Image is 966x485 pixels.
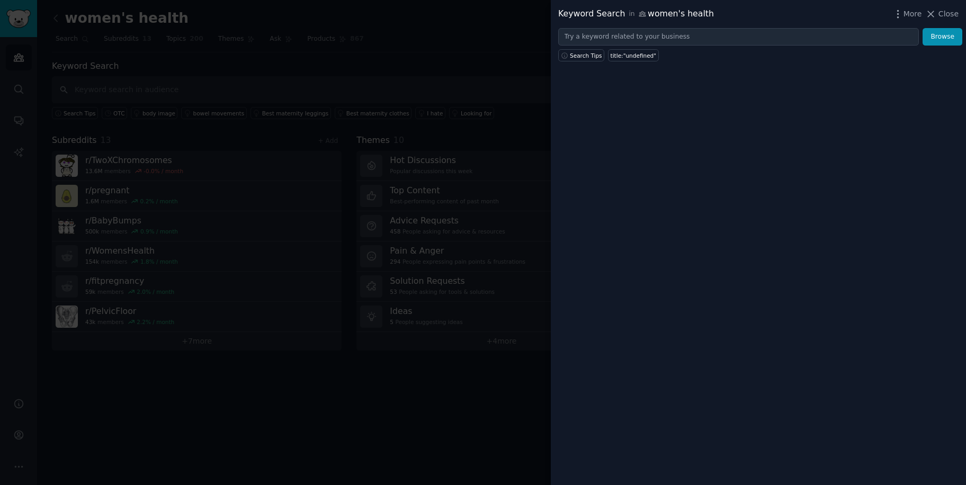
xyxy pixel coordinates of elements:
span: More [904,8,922,20]
button: Close [925,8,959,20]
span: Search Tips [570,52,602,59]
span: Close [938,8,959,20]
button: Browse [923,28,962,46]
button: Search Tips [558,49,604,61]
span: in [629,10,634,19]
a: title:"undefined" [608,49,659,61]
button: More [892,8,922,20]
div: Keyword Search women's health [558,7,714,21]
input: Try a keyword related to your business [558,28,919,46]
div: title:"undefined" [611,52,657,59]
